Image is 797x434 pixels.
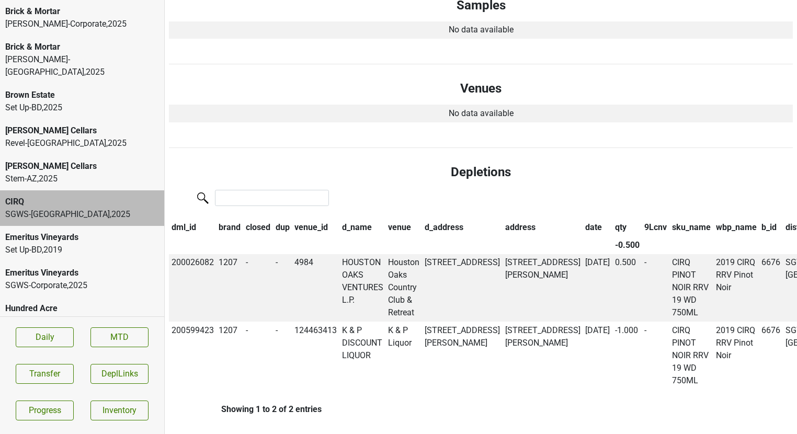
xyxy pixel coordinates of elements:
[177,81,784,96] h4: Venues
[243,254,273,322] td: -
[5,89,159,101] div: Brown Estate
[169,21,793,39] td: No data available
[5,101,159,114] div: Set Up-BD , 2025
[422,219,503,236] th: d_address: activate to sort column ascending
[243,219,273,236] th: closed: activate to sort column ascending
[759,254,783,322] td: 6676
[339,322,386,390] td: K & P DISCOUNT LIQUOR
[386,254,423,322] td: Houston Oaks Country Club & Retreat
[5,196,159,208] div: CIRQ
[612,219,642,236] th: qty: activate to sort column ascending
[169,254,217,322] td: 200026082
[292,254,339,322] td: 4984
[503,322,583,390] td: [STREET_ADDRESS][PERSON_NAME]
[217,254,244,322] td: 1207
[169,322,217,390] td: 200599423
[292,322,339,390] td: 124463413
[5,244,159,256] div: Set Up-BD , 2019
[5,315,159,327] div: Best Brands-[GEOGRAPHIC_DATA] , 2025
[669,254,713,322] td: CIRQ PINOT NOIR RRV 19 WD 750ML
[5,160,159,173] div: [PERSON_NAME] Cellars
[612,322,642,390] td: -1.000
[5,279,159,292] div: SGWS-Corporate , 2025
[5,53,159,78] div: [PERSON_NAME]-[GEOGRAPHIC_DATA] , 2025
[503,254,583,322] td: [STREET_ADDRESS][PERSON_NAME]
[5,124,159,137] div: [PERSON_NAME] Cellars
[5,267,159,279] div: Emeritus Vineyards
[642,219,670,236] th: 9Lcnv: activate to sort column ascending
[422,254,503,322] td: [STREET_ADDRESS]
[5,137,159,150] div: Revel-[GEOGRAPHIC_DATA] , 2025
[5,5,159,18] div: Brick & Mortar
[16,401,74,420] a: Progress
[713,322,759,390] td: 2019 CIRQ RRV Pinot Noir
[16,327,74,347] a: Daily
[5,231,159,244] div: Emeritus Vineyards
[177,165,784,180] h4: Depletions
[273,322,292,390] td: -
[386,322,423,390] td: K & P Liquor
[169,404,322,414] div: Showing 1 to 2 of 2 entries
[90,364,149,384] button: DeplLinks
[339,219,386,236] th: d_name: activate to sort column ascending
[90,401,149,420] a: Inventory
[5,208,159,221] div: SGWS-[GEOGRAPHIC_DATA] , 2025
[759,322,783,390] td: 6676
[583,254,612,322] td: [DATE]
[713,254,759,322] td: 2019 CIRQ RRV Pinot Noir
[339,254,386,322] td: HOUSTON OAKS VENTURES L.P.
[503,219,583,236] th: address: activate to sort column ascending
[16,364,74,384] button: Transfer
[169,105,793,122] td: No data available
[292,219,339,236] th: venue_id: activate to sort column ascending
[612,236,642,254] th: -0.500
[217,322,244,390] td: 1207
[386,219,423,236] th: venue: activate to sort column ascending
[422,322,503,390] td: [STREET_ADDRESS][PERSON_NAME]
[5,18,159,30] div: [PERSON_NAME]-Corporate , 2025
[669,322,713,390] td: CIRQ PINOT NOIR RRV 19 WD 750ML
[642,322,670,390] td: -
[5,41,159,53] div: Brick & Mortar
[713,219,759,236] th: wbp_name: activate to sort column ascending
[5,173,159,185] div: Stem-AZ , 2025
[669,219,713,236] th: sku_name: activate to sort column ascending
[642,254,670,322] td: -
[273,254,292,322] td: -
[583,219,612,236] th: date: activate to sort column ascending
[273,219,292,236] th: dup: activate to sort column ascending
[90,327,149,347] a: MTD
[5,302,159,315] div: Hundred Acre
[169,219,217,236] th: dml_id: activate to sort column ascending
[759,219,783,236] th: b_id: activate to sort column ascending
[583,322,612,390] td: [DATE]
[243,322,273,390] td: -
[612,254,642,322] td: 0.500
[217,219,244,236] th: brand: activate to sort column ascending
